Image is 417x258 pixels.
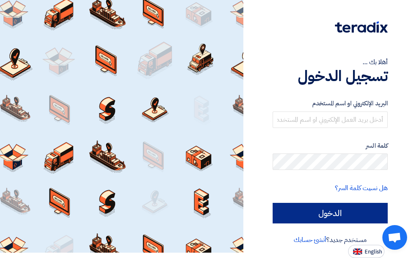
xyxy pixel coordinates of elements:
label: البريد الإلكتروني او اسم المستخدم [273,99,388,108]
span: English [365,249,382,255]
img: Teradix logo [335,21,388,33]
div: أهلا بك ... [273,57,388,67]
a: Open chat [382,225,407,250]
h1: تسجيل الدخول [273,67,388,85]
div: مستخدم جديد؟ [273,235,388,245]
label: كلمة السر [273,141,388,151]
a: أنشئ حسابك [294,235,326,245]
img: en-US.png [353,249,362,255]
input: أدخل بريد العمل الإلكتروني او اسم المستخدم الخاص بك ... [273,112,388,128]
input: الدخول [273,203,388,223]
button: English [348,245,384,258]
a: هل نسيت كلمة السر؟ [335,183,388,193]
